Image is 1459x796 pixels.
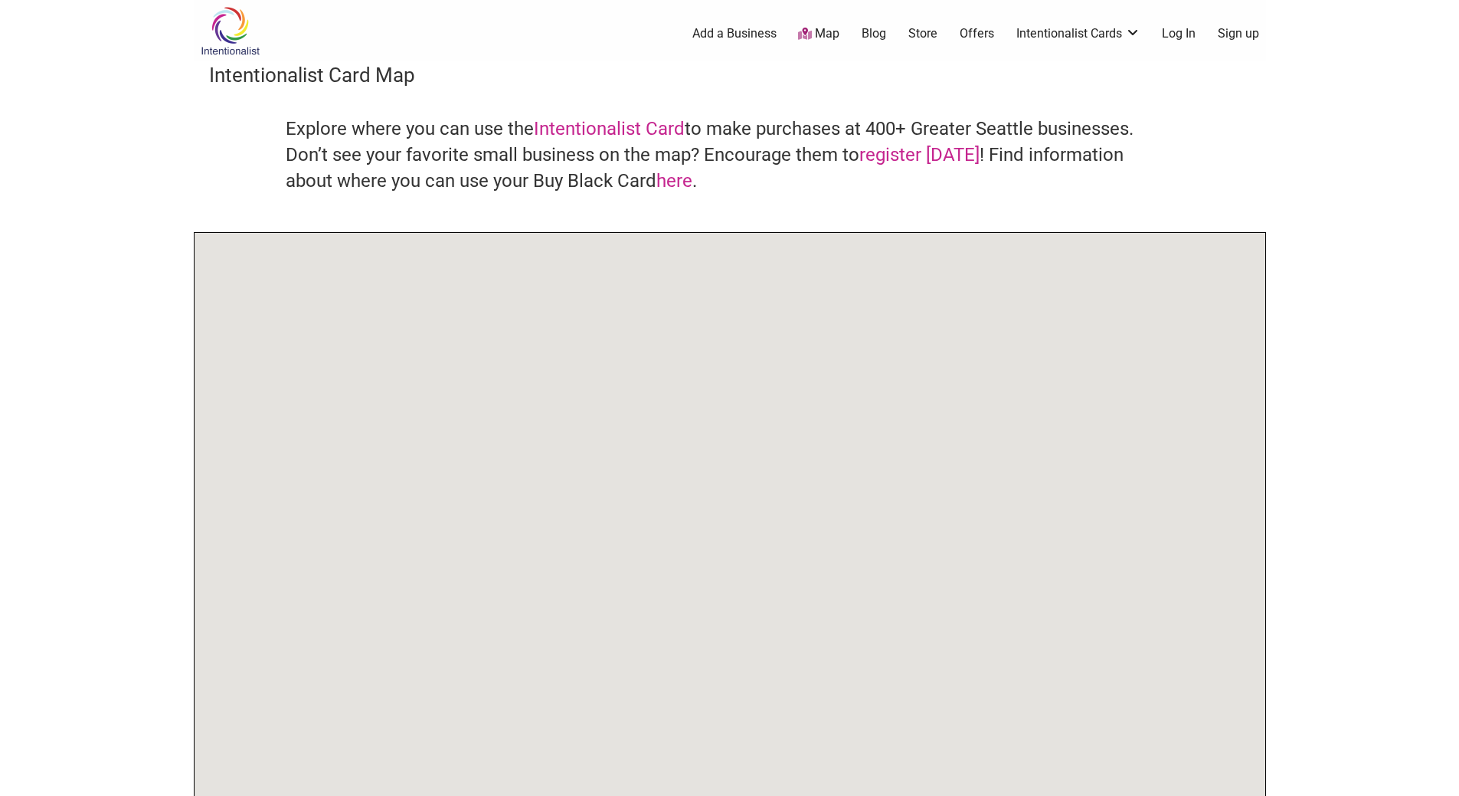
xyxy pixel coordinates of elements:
[1218,25,1259,42] a: Sign up
[286,116,1174,194] h4: Explore where you can use the to make purchases at 400+ Greater Seattle businesses. Don’t see you...
[960,25,994,42] a: Offers
[194,6,267,56] img: Intentionalist
[798,25,839,43] a: Map
[1016,25,1140,42] a: Intentionalist Cards
[209,61,1251,89] h3: Intentionalist Card Map
[534,118,685,139] a: Intentionalist Card
[656,170,692,192] a: here
[862,25,886,42] a: Blog
[1162,25,1196,42] a: Log In
[859,144,980,165] a: register [DATE]
[692,25,777,42] a: Add a Business
[908,25,937,42] a: Store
